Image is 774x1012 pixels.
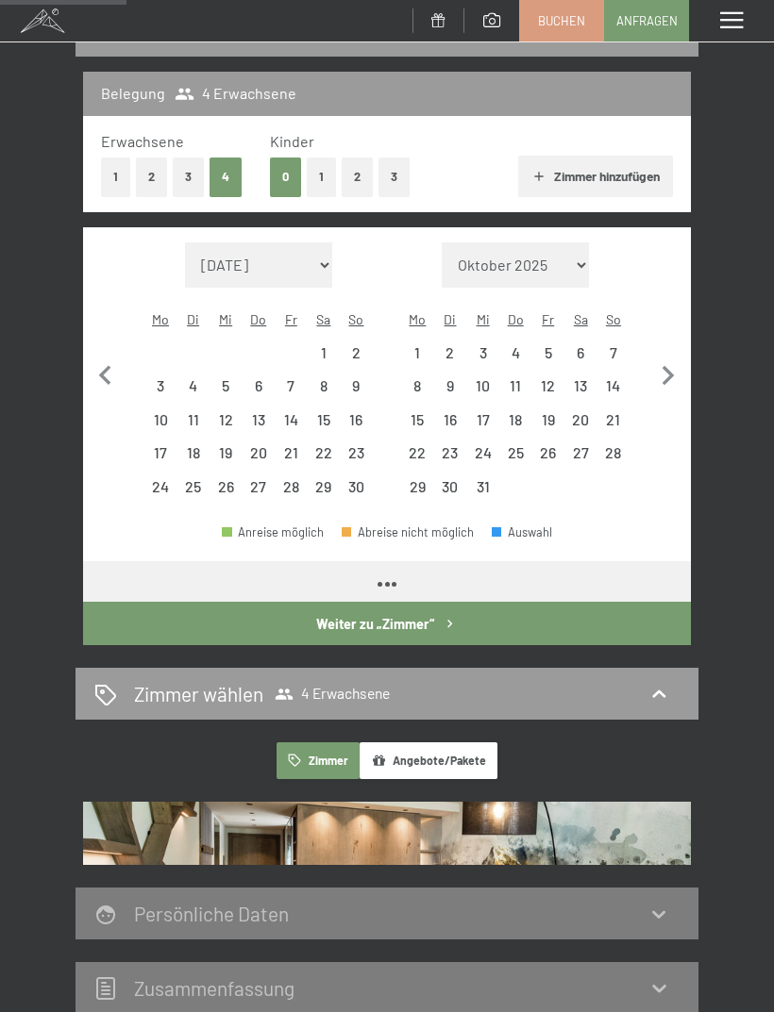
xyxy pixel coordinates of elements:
button: Weiter zu „Zimmer“ [83,602,691,645]
div: 25 [178,479,208,508]
div: Sat Dec 13 2025 [564,370,597,403]
h2: Persönliche Daten [134,902,289,925]
div: Wed Dec 24 2025 [466,437,499,470]
div: Anreise nicht möglich [564,370,597,403]
div: Mon Dec 15 2025 [401,404,434,437]
div: Abreise nicht möglich [342,526,474,539]
div: Wed Dec 17 2025 [466,404,499,437]
div: 30 [342,479,371,508]
div: 8 [310,378,339,407]
div: Thu Dec 11 2025 [499,370,532,403]
abbr: Sonntag [348,311,363,327]
abbr: Montag [409,311,426,327]
div: Sat Dec 06 2025 [564,336,597,369]
div: Anreise nicht möglich [499,404,532,437]
h2: Zimmer wählen [134,680,263,707]
div: Anreise nicht möglich [308,404,341,437]
button: Angebote/Pakete [360,742,497,779]
div: Mon Dec 22 2025 [401,437,434,470]
div: Anreise nicht möglich [308,471,341,504]
div: Anreise nicht möglich [308,370,341,403]
div: Tue Dec 09 2025 [434,370,467,403]
button: 1 [101,158,130,196]
div: Anreise möglich [222,526,324,539]
div: Wed Nov 26 2025 [210,471,243,504]
div: Anreise nicht möglich [466,471,499,504]
div: Thu Nov 20 2025 [242,437,275,470]
div: 17 [468,412,497,441]
div: 2 [436,345,465,374]
div: Sat Dec 20 2025 [564,404,597,437]
div: Mon Nov 03 2025 [144,370,177,403]
div: Sun Nov 30 2025 [340,471,373,504]
div: Anreise nicht möglich [308,336,341,369]
div: Auswahl [492,526,552,539]
div: Fri Nov 21 2025 [275,437,308,470]
div: Sat Nov 08 2025 [308,370,341,403]
div: 18 [501,412,530,441]
div: 24 [146,479,176,508]
div: Mon Dec 08 2025 [401,370,434,403]
div: Anreise nicht möglich [401,471,434,504]
div: 5 [211,378,241,407]
div: Anreise nicht möglich [597,437,631,470]
div: Anreise nicht möglich [177,471,210,504]
div: Anreise nicht möglich [401,370,434,403]
div: Anreise nicht möglich [340,471,373,504]
div: Anreise nicht möglich [242,370,275,403]
div: 23 [342,445,371,474]
div: Sun Dec 07 2025 [597,336,631,369]
div: Anreise nicht möglich [210,437,243,470]
span: Erwachsene [101,132,184,150]
div: 15 [310,412,339,441]
div: Sat Nov 01 2025 [308,336,341,369]
div: 20 [566,412,596,441]
div: 1 [310,345,339,374]
div: 3 [468,345,497,374]
div: Anreise nicht möglich [597,370,631,403]
div: Anreise nicht möglich [466,404,499,437]
div: Fri Nov 07 2025 [275,370,308,403]
div: Fri Nov 28 2025 [275,471,308,504]
div: Anreise nicht möglich [242,471,275,504]
div: Fri Dec 19 2025 [531,404,564,437]
div: Fri Dec 12 2025 [531,370,564,403]
abbr: Sonntag [606,311,621,327]
div: Anreise nicht möglich [466,437,499,470]
a: Buchen [520,1,603,41]
div: Anreise nicht möglich [177,404,210,437]
div: 20 [244,445,273,474]
div: Sun Dec 28 2025 [597,437,631,470]
div: 4 [178,378,208,407]
div: Anreise nicht möglich [564,437,597,470]
div: Anreise nicht möglich [340,336,373,369]
div: 18 [178,445,208,474]
div: Anreise nicht möglich [144,471,177,504]
div: Sun Nov 16 2025 [340,404,373,437]
div: Anreise nicht möglich [177,437,210,470]
div: Mon Nov 24 2025 [144,471,177,504]
abbr: Freitag [285,311,297,327]
div: Anreise nicht möglich [275,370,308,403]
div: 12 [533,378,563,407]
div: Tue Dec 23 2025 [434,437,467,470]
div: 13 [244,412,273,441]
div: Anreise nicht möglich [499,437,532,470]
button: 1 [307,158,336,196]
div: 10 [468,378,497,407]
div: Anreise nicht möglich [434,471,467,504]
div: Anreise nicht möglich [177,370,210,403]
div: 9 [436,378,465,407]
div: Thu Nov 06 2025 [242,370,275,403]
div: Wed Nov 12 2025 [210,404,243,437]
abbr: Dienstag [444,311,456,327]
div: Tue Nov 25 2025 [177,471,210,504]
div: 13 [566,378,596,407]
div: Anreise nicht möglich [434,404,467,437]
div: Tue Nov 04 2025 [177,370,210,403]
div: Tue Nov 11 2025 [177,404,210,437]
div: 25 [501,445,530,474]
div: 8 [403,378,432,407]
abbr: Donnerstag [250,311,266,327]
span: 4 Erwachsene [175,83,296,104]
